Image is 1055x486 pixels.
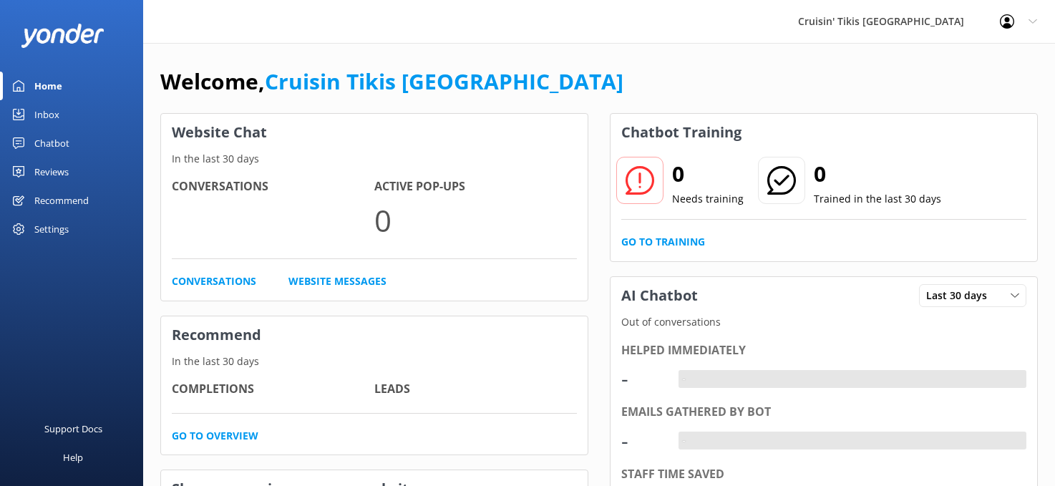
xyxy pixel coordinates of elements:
p: Needs training [672,191,744,207]
div: - [621,361,664,396]
a: Go to overview [172,428,258,444]
div: - [679,370,689,389]
div: Home [34,72,62,100]
h3: Chatbot Training [611,114,752,151]
h3: Website Chat [161,114,588,151]
div: Reviews [34,157,69,186]
div: Helped immediately [621,341,1026,360]
a: Go to Training [621,234,705,250]
a: Cruisin Tikis [GEOGRAPHIC_DATA] [265,67,623,96]
img: yonder-white-logo.png [21,24,104,47]
h3: Recommend [161,316,588,354]
h2: 0 [672,157,744,191]
p: Out of conversations [611,314,1037,330]
div: Support Docs [44,414,102,443]
h4: Leads [374,380,577,399]
p: Trained in the last 30 days [814,191,941,207]
h1: Welcome, [160,64,623,99]
h4: Completions [172,380,374,399]
h4: Conversations [172,178,374,196]
h3: AI Chatbot [611,277,709,314]
p: In the last 30 days [161,354,588,369]
p: In the last 30 days [161,151,588,167]
h2: 0 [814,157,941,191]
div: Settings [34,215,69,243]
div: Chatbot [34,129,69,157]
a: Website Messages [288,273,386,289]
div: Staff time saved [621,465,1026,484]
div: - [679,432,689,450]
p: 0 [374,196,577,244]
h4: Active Pop-ups [374,178,577,196]
a: Conversations [172,273,256,289]
span: Last 30 days [926,288,996,303]
div: Help [63,443,83,472]
div: Emails gathered by bot [621,403,1026,422]
div: Inbox [34,100,59,129]
div: Recommend [34,186,89,215]
div: - [621,424,664,458]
